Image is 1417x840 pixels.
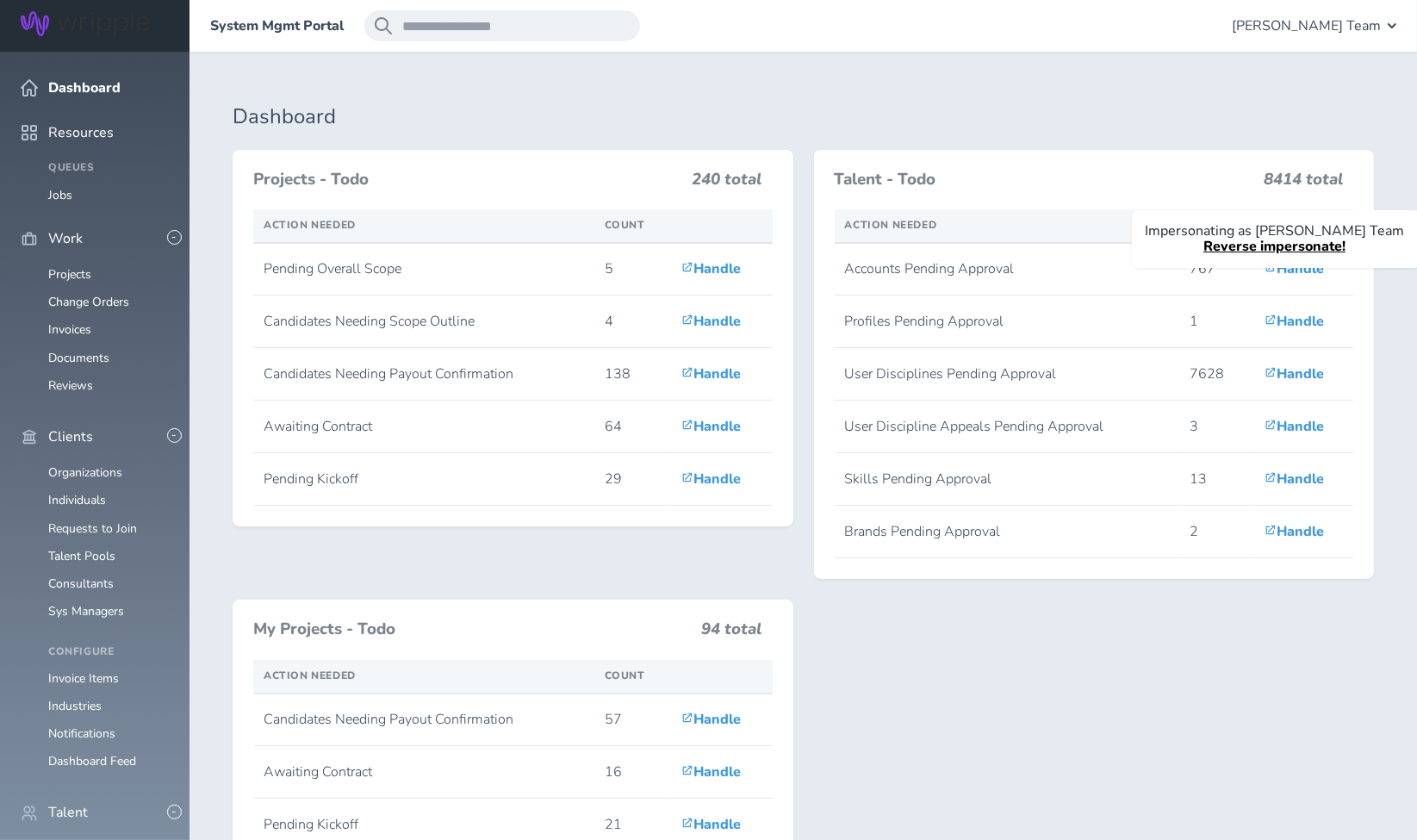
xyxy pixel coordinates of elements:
[48,646,169,658] h4: Configure
[253,746,594,799] td: Awaiting Contract
[835,296,1179,348] td: Profiles Pending Approval
[48,805,88,820] span: Talent
[233,105,1374,129] h1: Dashboard
[594,453,671,506] td: 29
[48,548,115,564] a: Talent Pools
[594,296,671,348] td: 4
[48,492,106,508] a: Individuals
[253,296,594,348] td: Candidates Needing Scope Outline
[48,80,121,96] span: Dashboard
[48,125,114,140] span: Resources
[1265,259,1324,278] a: Handle
[264,218,356,232] span: Action Needed
[605,669,645,682] span: Count
[1179,348,1254,401] td: 7628
[167,230,182,245] button: -
[48,321,91,338] a: Invoices
[48,377,93,394] a: Reviews
[835,171,1254,190] h3: Talent - Todo
[48,294,129,310] a: Change Orders
[48,464,122,481] a: Organizations
[1265,522,1324,541] a: Handle
[253,401,594,453] td: Awaiting Contract
[210,18,344,34] a: System Mgmt Portal
[48,429,93,445] span: Clients
[48,698,102,714] a: Industries
[681,417,741,436] a: Handle
[1179,296,1254,348] td: 1
[681,312,741,331] a: Handle
[681,364,741,383] a: Handle
[693,171,762,196] h3: 240 total
[1265,417,1324,436] a: Handle
[681,762,741,781] a: Handle
[48,725,115,742] a: Notifications
[21,11,150,36] img: Wripple
[594,243,671,296] td: 5
[1264,171,1343,196] h3: 8414 total
[1179,453,1254,506] td: 13
[48,162,169,174] h4: Queues
[48,187,72,203] a: Jobs
[1145,223,1404,239] p: Impersonating as [PERSON_NAME] Team
[681,815,741,834] a: Handle
[835,453,1179,506] td: Skills Pending Approval
[594,746,671,799] td: 16
[702,620,762,646] h3: 94 total
[48,520,137,537] a: Requests to Join
[1179,401,1254,453] td: 3
[681,710,741,729] a: Handle
[835,243,1179,296] td: Accounts Pending Approval
[48,753,136,769] a: Dashboard Feed
[167,428,182,443] button: -
[594,348,671,401] td: 138
[594,401,671,453] td: 64
[253,453,594,506] td: Pending Kickoff
[253,694,594,746] td: Candidates Needing Payout Confirmation
[1203,237,1346,256] a: Reverse impersonate!
[1232,10,1396,41] button: [PERSON_NAME] Team
[1265,364,1324,383] a: Handle
[594,694,671,746] td: 57
[264,669,356,682] span: Action Needed
[48,350,109,366] a: Documents
[681,259,741,278] a: Handle
[48,266,91,283] a: Projects
[253,348,594,401] td: Candidates Needing Payout Confirmation
[835,506,1179,558] td: Brands Pending Approval
[48,231,83,246] span: Work
[681,470,741,488] a: Handle
[1265,312,1324,331] a: Handle
[835,401,1179,453] td: User Discipline Appeals Pending Approval
[845,218,937,232] span: Action Needed
[48,576,114,592] a: Consultants
[48,670,119,687] a: Invoice Items
[1179,506,1254,558] td: 2
[167,805,182,819] button: -
[1179,243,1254,296] td: 767
[1265,470,1324,488] a: Handle
[253,243,594,296] td: Pending Overall Scope
[253,171,682,190] h3: Projects - Todo
[48,603,124,619] a: Sys Managers
[605,218,645,232] span: Count
[835,348,1179,401] td: User Disciplines Pending Approval
[253,620,692,639] h3: My Projects - Todo
[1232,18,1381,34] span: [PERSON_NAME] Team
